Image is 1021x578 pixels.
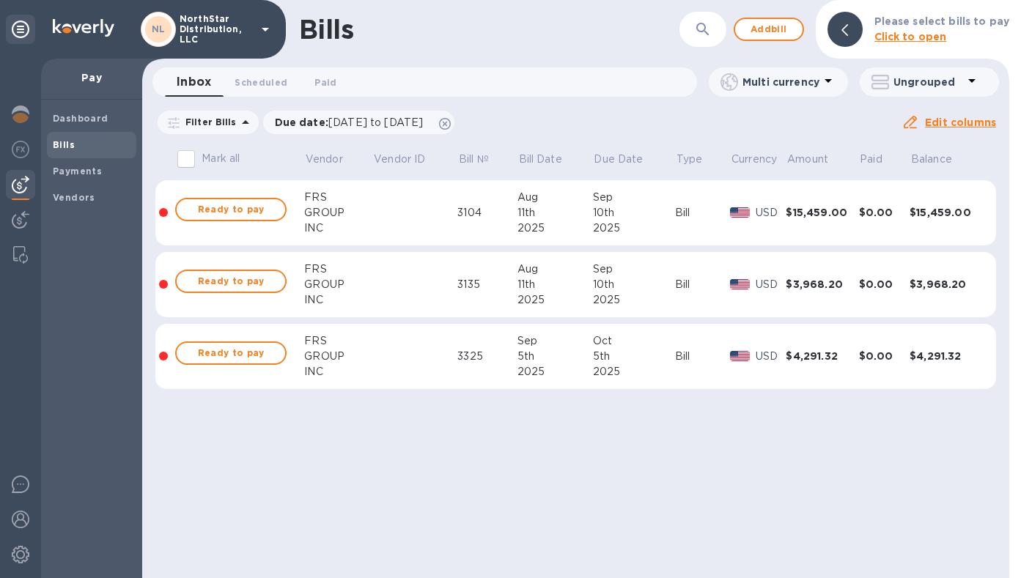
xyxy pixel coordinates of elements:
[304,277,372,292] div: GROUP
[53,113,108,124] b: Dashboard
[374,152,425,167] p: Vendor ID
[304,205,372,221] div: GROUP
[517,277,593,292] div: 11th
[517,333,593,349] div: Sep
[675,277,730,292] div: Bill
[593,190,675,205] div: Sep
[304,349,372,364] div: GROUP
[593,205,675,221] div: 10th
[860,152,902,167] span: Paid
[275,115,431,130] p: Due date :
[594,152,643,167] p: Due Date
[874,31,947,42] b: Click to open
[593,349,675,364] div: 5th
[53,19,114,37] img: Logo
[675,349,730,364] div: Bill
[517,364,593,379] div: 2025
[787,152,828,167] p: Amount
[53,139,75,150] b: Bills
[786,277,858,292] div: $3,968.20
[457,349,517,364] div: 3325
[910,205,982,220] div: $15,459.00
[517,349,593,364] div: 5th
[925,116,996,128] u: Edit columns
[304,190,372,205] div: FRS
[734,18,804,41] button: Addbill
[152,23,166,34] b: NL
[517,221,593,236] div: 2025
[202,151,240,166] p: Mark all
[304,262,372,277] div: FRS
[304,221,372,236] div: INC
[177,72,211,92] span: Inbox
[593,262,675,277] div: Sep
[53,70,130,85] p: Pay
[12,141,29,158] img: Foreign exchange
[306,152,343,167] p: Vendor
[593,364,675,379] div: 2025
[910,349,982,363] div: $4,291.32
[457,205,517,221] div: 3104
[180,116,237,128] p: Filter Bills
[53,166,102,177] b: Payments
[756,277,786,292] p: USD
[180,14,253,45] p: NorthStar Distribution, LLC
[860,152,882,167] p: Paid
[304,364,372,379] div: INC
[175,341,287,365] button: Ready to pay
[677,152,722,167] span: Type
[517,205,593,221] div: 11th
[677,152,703,167] p: Type
[314,75,336,90] span: Paid
[786,349,858,363] div: $4,291.32
[519,152,562,167] p: Bill Date
[593,221,675,236] div: 2025
[787,152,847,167] span: Amount
[175,270,287,293] button: Ready to pay
[517,292,593,308] div: 2025
[188,273,273,290] span: Ready to pay
[747,21,791,38] span: Add bill
[457,277,517,292] div: 3135
[459,152,489,167] p: Bill №
[328,116,423,128] span: [DATE] to [DATE]
[859,277,910,292] div: $0.00
[859,205,910,220] div: $0.00
[6,15,35,44] div: Unpin categories
[911,152,971,167] span: Balance
[175,198,287,221] button: Ready to pay
[593,292,675,308] div: 2025
[304,292,372,308] div: INC
[911,152,952,167] p: Balance
[594,152,662,167] span: Due Date
[742,75,819,89] p: Multi currency
[893,75,963,89] p: Ungrouped
[730,351,750,361] img: USD
[263,111,455,134] div: Due date:[DATE] to [DATE]
[188,344,273,362] span: Ready to pay
[593,277,675,292] div: 10th
[859,349,910,363] div: $0.00
[188,201,273,218] span: Ready to pay
[517,190,593,205] div: Aug
[874,15,1009,27] b: Please select bills to pay
[730,279,750,289] img: USD
[459,152,508,167] span: Bill №
[306,152,362,167] span: Vendor
[299,14,353,45] h1: Bills
[910,277,982,292] div: $3,968.20
[731,152,777,167] p: Currency
[786,205,858,220] div: $15,459.00
[756,349,786,364] p: USD
[675,205,730,221] div: Bill
[374,152,444,167] span: Vendor ID
[593,333,675,349] div: Oct
[304,333,372,349] div: FRS
[53,192,95,203] b: Vendors
[517,262,593,277] div: Aug
[756,205,786,221] p: USD
[519,152,581,167] span: Bill Date
[730,207,750,218] img: USD
[235,75,287,90] span: Scheduled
